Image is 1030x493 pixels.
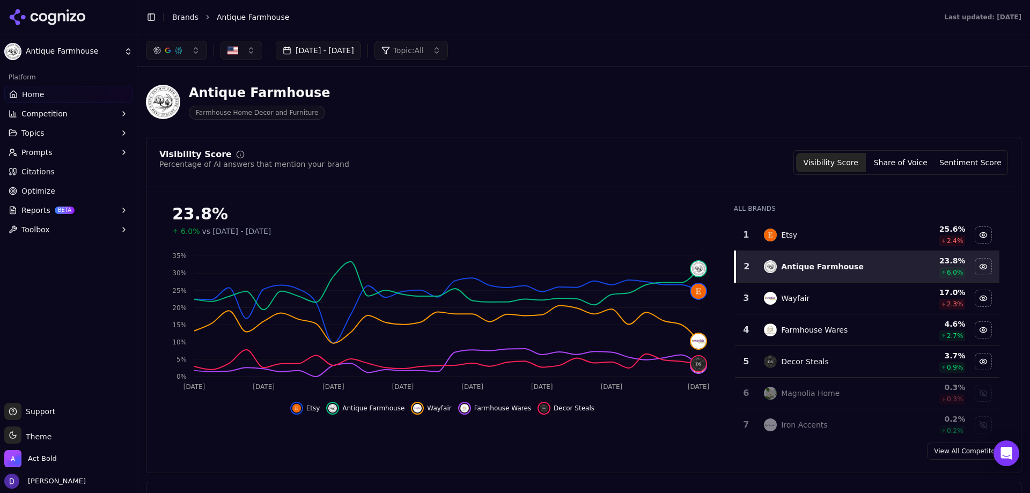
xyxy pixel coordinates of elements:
span: Citations [21,166,55,177]
div: Open Intercom Messenger [994,440,1019,466]
div: Farmhouse Wares [781,325,848,335]
button: Visibility Score [796,153,866,172]
img: wayfair [691,334,706,349]
button: Hide decor steals data [975,353,992,370]
div: 5 [739,355,754,368]
tspan: [DATE] [688,383,710,391]
img: wayfair [764,292,777,305]
div: 1 [739,229,754,241]
div: Decor Steals [781,356,829,367]
img: decor steals [540,404,548,413]
button: Show iron accents data [975,416,992,433]
nav: breadcrumb [172,12,923,23]
img: David White [4,474,19,489]
div: Last updated: [DATE] [944,13,1021,21]
a: Brands [172,13,198,21]
span: Support [21,406,55,417]
img: etsy [292,404,301,413]
tspan: 10% [172,339,187,346]
button: Hide etsy data [290,402,320,415]
span: Optimize [21,186,55,196]
tspan: [DATE] [461,383,483,391]
tr: 2antique farmhouseAntique Farmhouse23.8%6.0%Hide antique farmhouse data [735,251,999,283]
img: magnolia home [764,387,777,400]
span: Prompts [21,147,53,158]
div: Percentage of AI answers that mention your brand [159,159,349,170]
tspan: 35% [172,252,187,260]
img: Act Bold [4,450,21,467]
tr: 3wayfairWayfair17.0%2.3%Hide wayfair data [735,283,999,314]
button: Toolbox [4,221,133,238]
div: Data table [734,219,999,470]
div: 3.7 % [896,350,965,361]
span: Antique Farmhouse [26,47,120,56]
button: Hide antique farmhouse data [975,258,992,275]
div: Etsy [781,230,797,240]
div: Platform [4,69,133,86]
span: 2.7 % [947,332,963,340]
div: 25.6 % [896,224,965,234]
button: Hide etsy data [975,226,992,244]
div: Visibility Score [159,150,232,159]
tspan: 25% [172,287,187,295]
span: 0.9 % [947,363,963,372]
button: Share of Voice [866,153,936,172]
button: Hide wayfair data [975,290,992,307]
img: Antique Farmhouse [4,43,21,60]
span: Antique Farmhouse [342,404,404,413]
button: Hide farmhouse wares data [975,321,992,339]
tspan: [DATE] [531,383,553,391]
tspan: [DATE] [253,383,275,391]
div: Antique Farmhouse [189,84,330,101]
span: Reports [21,205,50,216]
tr: 5decor stealsDecor Steals3.7%0.9%Hide decor steals data [735,346,999,378]
button: Prompts [4,144,133,161]
button: Show magnolia home data [975,385,992,402]
span: [PERSON_NAME] [24,476,86,486]
span: Theme [21,432,51,441]
img: antique farmhouse [328,404,337,413]
span: Farmhouse Wares [474,404,531,413]
div: 0.2 % [896,414,965,424]
div: Magnolia Home [781,388,840,399]
img: wayfair [413,404,422,413]
span: 6.0 % [947,268,963,277]
button: Hide farmhouse wares data [458,402,531,415]
span: Farmhouse Home Decor and Furniture [189,106,325,120]
img: farmhouse wares [460,404,469,413]
span: Decor Steals [554,404,594,413]
div: 23.8 % [896,255,965,266]
span: 2.3 % [947,300,963,308]
tr: 6magnolia homeMagnolia Home0.3%0.3%Show magnolia home data [735,378,999,409]
div: Antique Farmhouse [781,261,864,272]
tspan: 0% [176,373,187,380]
button: Sentiment Score [936,153,1005,172]
button: Open user button [4,474,86,489]
span: Act Bold [28,454,57,463]
div: 23.8% [172,204,712,224]
div: 2 [740,260,754,273]
span: Wayfair [427,404,451,413]
a: Home [4,86,133,103]
img: etsy [764,229,777,241]
span: 0.2 % [947,426,963,435]
button: Competition [4,105,133,122]
tr: 7iron accentsIron Accents0.2%0.2%Show iron accents data [735,409,999,441]
div: 6 [739,387,754,400]
tr: 1etsyEtsy25.6%2.4%Hide etsy data [735,219,999,251]
tspan: [DATE] [183,383,205,391]
div: 0.3 % [896,382,965,393]
button: ReportsBETA [4,202,133,219]
button: Hide wayfair data [411,402,451,415]
div: 4.6 % [896,319,965,329]
span: 6.0% [181,226,200,237]
img: antique farmhouse [764,260,777,273]
a: View All Competitors [927,443,1008,460]
div: 3 [739,292,754,305]
button: Open organization switcher [4,450,57,467]
a: Optimize [4,182,133,200]
span: Topics [21,128,45,138]
button: [DATE] - [DATE] [276,41,361,60]
img: decor steals [691,356,706,371]
div: Wayfair [781,293,810,304]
